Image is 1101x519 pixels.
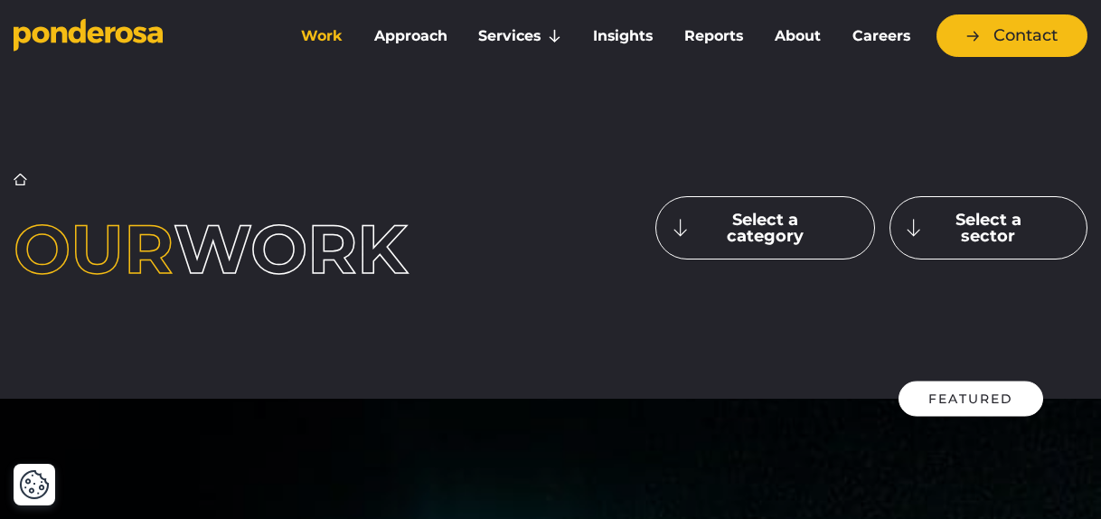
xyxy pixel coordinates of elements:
a: Home [14,173,27,186]
button: Select a category [655,196,874,259]
a: About [762,17,833,55]
a: Insights [581,17,665,55]
img: Revisit consent button [19,469,50,500]
a: Work [289,17,355,55]
a: Approach [362,17,459,55]
a: Contact [936,14,1087,57]
span: Our [14,207,174,290]
h1: work [14,215,446,283]
button: Select a sector [889,196,1087,259]
a: Careers [840,17,922,55]
button: Cookie Settings [19,469,50,500]
a: Services [466,17,574,55]
a: Reports [673,17,756,55]
a: Go to homepage [14,18,262,54]
div: Featured [899,382,1043,417]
